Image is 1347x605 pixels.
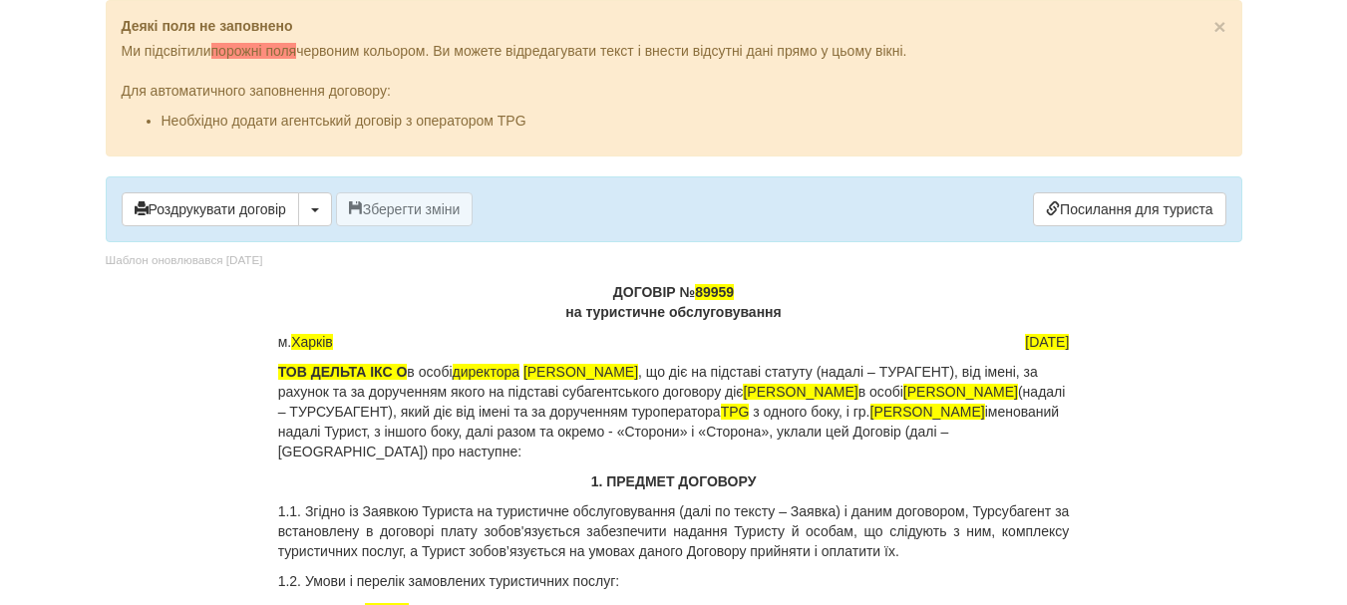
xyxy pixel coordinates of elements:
[122,61,1226,131] div: Для автоматичного заповнення договору:
[903,384,1018,400] span: [PERSON_NAME]
[743,384,857,400] span: [PERSON_NAME]
[122,192,299,226] button: Роздрукувати договір
[1213,15,1225,38] span: ×
[162,111,1226,131] li: Необхідно додати агентський договір з оператором TPG
[278,404,1059,459] span: іменований надалі Турист, з іншого боку, далі разом та окремо - «Сторони» і «Сторона», уклали цей...
[122,41,1226,61] p: Ми підсвітили червоним кольором. Ви можете відредагувати текст і внести відсутні дані прямо у цьо...
[211,43,297,59] span: порожні поля
[278,571,1070,591] p: 1.2. Умови і перелік замовлених туристичних послуг:
[407,364,452,380] span: в особі
[453,364,519,380] span: директора
[695,284,734,300] span: 89959
[753,404,869,420] span: з одного боку, і гр.
[858,384,903,400] span: в особі
[278,471,1070,491] p: 1. ПРЕДМЕТ ДОГОВОРУ
[278,364,408,380] span: ТОВ ДЕЛЬТА ІКС О
[291,334,333,350] span: Харків
[523,364,638,380] span: [PERSON_NAME]
[870,404,985,420] span: [PERSON_NAME]
[278,364,1038,400] span: , що діє на підставі статуту (надалі – ТУРАГЕНТ), від імені, за рахунок та за дорученням якого на...
[122,16,1226,36] p: Деякі поля не заповнено
[721,404,750,420] span: TPG
[1213,16,1225,37] button: Close
[278,282,1070,322] p: ДОГОВІР № на туристичне обслуговування
[106,252,263,269] div: Шаблон оновлювався [DATE]
[278,332,333,352] span: м.
[336,192,474,226] button: Зберегти зміни
[1025,334,1069,350] span: [DATE]
[1033,192,1225,226] a: Посилання для туриста
[278,501,1070,561] p: 1.1. Згідно із Заявкою Туриста на туристичне обслуговування (далі по тексту – Заявка) і даним дог...
[393,404,721,420] span: , який діє від імені та за дорученням туроператора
